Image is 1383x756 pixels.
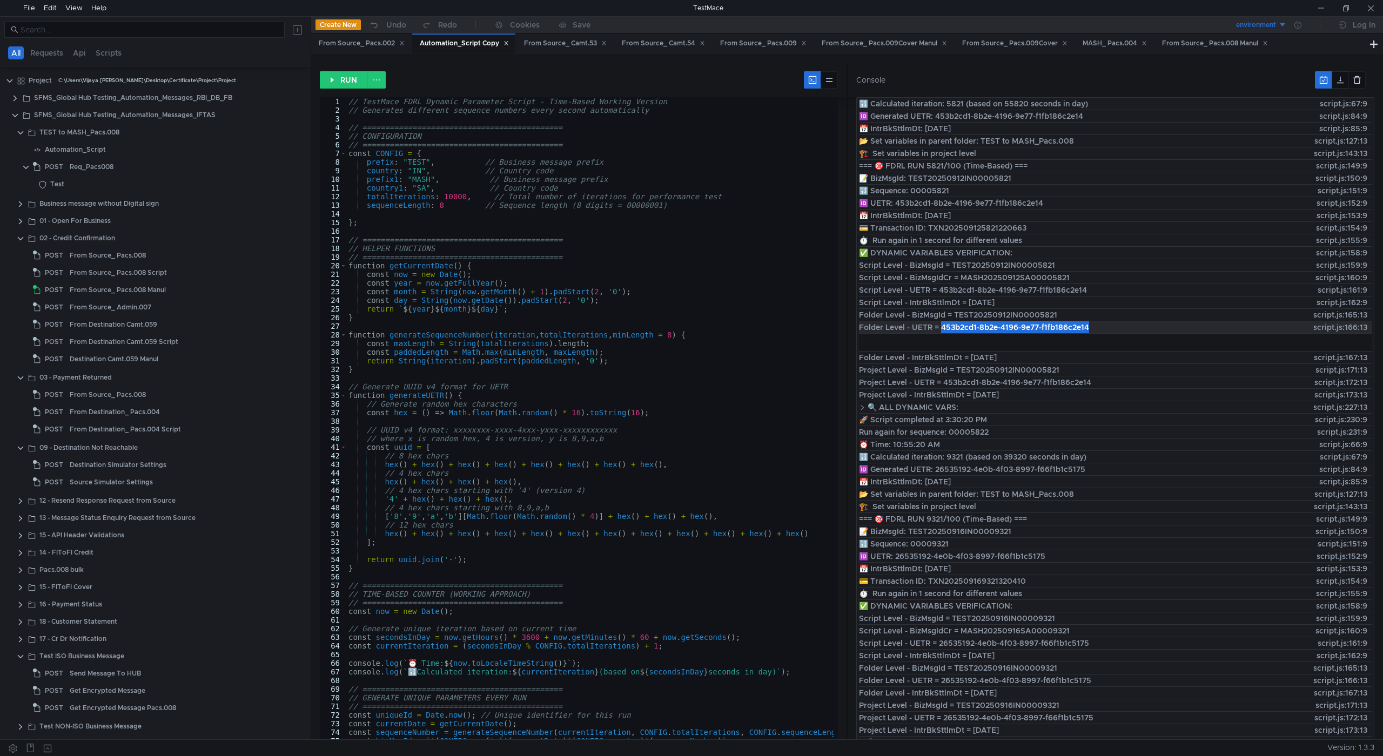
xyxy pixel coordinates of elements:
[1313,538,1372,550] span: script.js:151:9
[859,476,951,488] span: 📅 IntrBkSttlmDt: [DATE]
[859,296,995,308] span: Script Level - IntrBkSttlmDt = [DATE]
[868,737,958,748] span: 🔍 ALL DYNAMIC VARS:
[320,270,347,279] div: 21
[320,512,347,521] div: 49
[859,222,1026,234] span: 💳 Transaction ID: TXN202509125821220663
[320,676,347,685] div: 68
[21,24,278,36] input: Search...
[70,265,167,281] div: From Source_ Pacs.008 Script
[320,305,347,313] div: 25
[320,659,347,667] div: 66
[859,724,999,736] span: Project Level - IntrBkSttlmDt = [DATE]
[1309,321,1372,333] span: script.js:166:13
[320,650,347,659] div: 65
[1312,160,1372,172] span: script.js:149:9
[29,72,52,89] div: Project
[320,711,347,719] div: 72
[859,364,1059,376] span: Project Level - BizMsgId = TEST20250912IN00005821
[386,18,406,31] div: Undo
[45,299,63,315] span: POST
[1311,525,1372,537] span: script.js:150:9
[510,18,540,31] div: Cookies
[320,607,347,616] div: 60
[320,460,347,469] div: 43
[1312,612,1372,624] span: script.js:159:9
[859,438,940,450] span: ⏰ Time: 10:55:20 AM
[70,665,141,681] div: Send Message To HUB
[45,351,63,367] span: POST
[320,382,347,391] div: 34
[1315,438,1372,450] span: script.js:66:9
[39,195,159,212] div: Business message without Digital sign
[320,426,347,434] div: 39
[414,17,465,33] button: Redo
[320,400,347,408] div: 36
[1309,662,1372,674] span: script.js:165:13
[859,451,1086,463] span: 🔢 Calculated iteration: 9321 (based on 39320 seconds in day)
[622,38,705,49] div: From Source_ Camt.54
[320,158,347,166] div: 8
[859,426,989,438] span: Run again for sequence: 00005822
[320,348,347,356] div: 30
[320,253,347,261] div: 19
[1315,98,1372,110] span: script.js:67:9
[859,501,976,512] span: 🏗️ Set variables in project level
[320,132,347,140] div: 5
[70,351,158,367] div: Destination Camt.059 Manul
[1311,699,1372,711] span: script.js:171:13
[320,434,347,443] div: 40
[859,488,1074,500] span: 📂 Set variables in parent folder: TEST to MASH_Pacs.008
[70,421,181,437] div: From Destination_ Pacs.004 Script
[320,408,347,417] div: 37
[1315,123,1372,134] span: script.js:85:9
[859,98,1088,110] span: 🔢 Calculated iteration: 5821 (based on 55820 seconds in day)
[39,124,119,140] div: TEST to MASH_Pacs.008
[859,625,1070,637] span: Script Level - BizMsgIdCr = MASH20250916SA00009321
[70,683,145,699] div: Get Encrypted Message
[1162,38,1268,49] div: From Source_ Pacs.008 Manul
[39,510,196,526] div: 13 - Message Status Enquiry Request from Source
[524,38,607,49] div: From Source_ Camt.53
[1315,110,1372,122] span: script.js:84:9
[320,469,347,477] div: 44
[320,667,347,676] div: 67
[320,235,347,244] div: 17
[320,538,347,546] div: 52
[320,339,347,348] div: 29
[1312,550,1372,562] span: script.js:152:9
[859,321,1089,333] span: Folder Level - UETR = 453b2cd1-8b2e-4196-9e77-f1fb186c2e14
[1312,222,1372,234] span: script.js:154:9
[320,451,347,460] div: 42
[320,581,347,590] div: 57
[859,185,949,197] span: 🔢 Sequence: 00005821
[320,123,347,132] div: 4
[39,613,117,630] div: 18 - Customer Statement
[420,38,509,49] div: Automation_Script Copy
[45,665,63,681] span: POST
[1315,451,1372,463] span: script.js:67:9
[320,356,347,365] div: 31
[1327,740,1374,755] span: Version: 1.3.3
[39,369,112,386] div: 03 - Payment Returned
[45,159,63,175] span: POST
[320,693,347,702] div: 70
[320,114,347,123] div: 3
[320,564,347,572] div: 55
[1212,16,1287,33] button: environment
[320,313,347,322] div: 26
[315,19,361,30] button: Create New
[859,575,1026,587] span: 💳 Transaction ID: TXN202509169321320410
[1309,737,1372,748] span: script.js:227:13
[320,477,347,486] div: 45
[39,579,92,595] div: 15 - FIToFI Cover
[859,600,1012,612] span: ✅ DYNAMIC VARIABLES VERIFICATION:
[1311,172,1372,184] span: script.js:150:9
[1309,401,1372,413] span: script.js:227:13
[1312,247,1372,259] span: script.js:158:9
[822,38,947,49] div: From Source_ Pacs.009Cover Manul
[320,598,347,607] div: 59
[859,463,1085,475] span: 🆔 Generated UETR: 26535192-4e0b-4f03-8997-f66f1b1c5175
[34,107,216,123] div: SFMS_Global Hub Testing_Automation_Messages_IFTAS
[320,503,347,512] div: 48
[320,616,347,624] div: 61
